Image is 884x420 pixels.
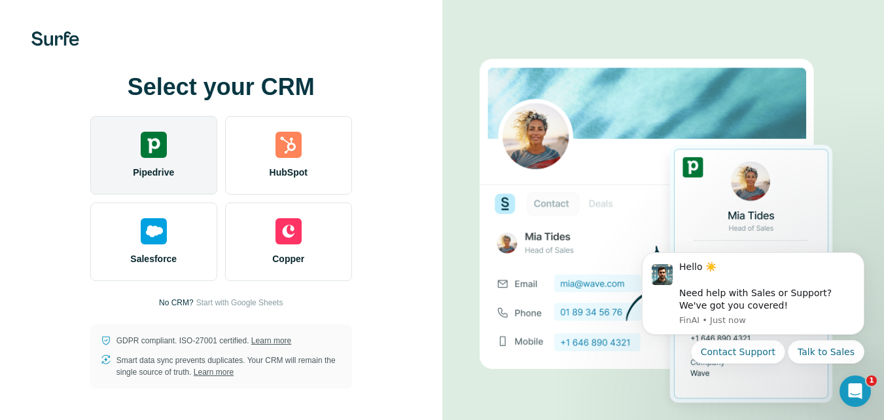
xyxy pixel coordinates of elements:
iframe: Intercom notifications message [622,236,884,413]
img: Surfe's logo [31,31,79,46]
img: hubspot's logo [275,132,302,158]
img: pipedrive's logo [141,132,167,158]
button: Start with Google Sheets [196,297,283,309]
img: copper's logo [275,218,302,244]
a: Learn more [194,368,234,377]
iframe: Intercom live chat [840,375,871,407]
span: Pipedrive [133,166,174,179]
h1: Select your CRM [90,74,352,100]
span: Salesforce [130,252,177,265]
p: No CRM? [159,297,194,309]
span: 1 [866,375,877,386]
a: Learn more [251,336,291,345]
img: salesforce's logo [141,218,167,244]
span: Copper [272,252,304,265]
p: Smart data sync prevents duplicates. Your CRM will remain the single source of truth. [116,354,342,378]
p: GDPR compliant. ISO-27001 certified. [116,335,291,347]
span: HubSpot [270,166,308,179]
